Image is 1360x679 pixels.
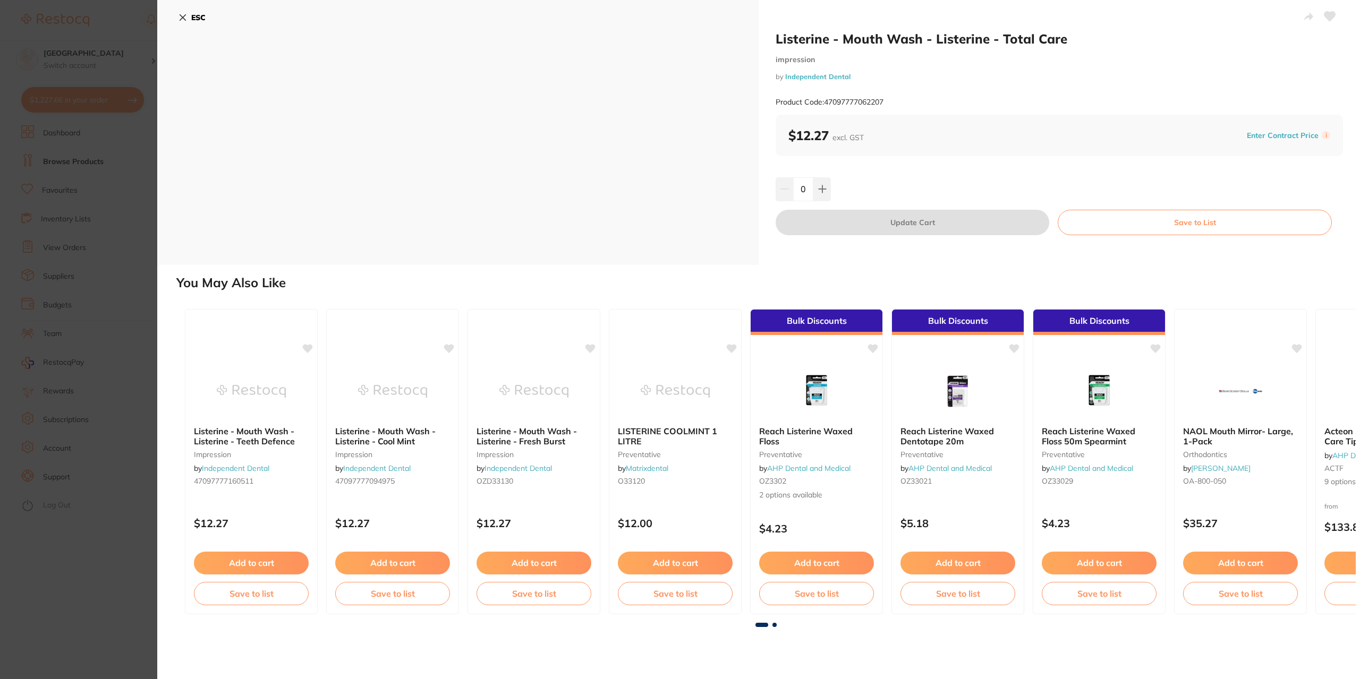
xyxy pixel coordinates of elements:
small: Product Code: 47097777062207 [776,98,883,107]
p: $12.00 [618,517,733,529]
a: [PERSON_NAME] [1191,463,1251,473]
button: Add to cart [477,552,591,574]
img: Reach Listerine Waxed Dentotape 20m [923,365,992,418]
button: Add to cart [1042,552,1157,574]
div: Bulk Discounts [892,310,1024,335]
div: Message content [46,16,189,176]
p: $5.18 [900,517,1015,529]
a: AHP Dental and Medical [767,463,851,473]
span: by [1042,463,1133,473]
small: impression [477,450,591,459]
span: by [1183,463,1251,473]
small: 47097777160511 [194,477,309,485]
h2: Listerine - Mouth Wash - Listerine - Total Care [776,31,1343,47]
span: by [759,463,851,473]
button: Add to cart [759,552,874,574]
button: Save to list [1042,582,1157,605]
button: Update Cart [776,210,1049,235]
img: Listerine - Mouth Wash - Listerine - Cool Mint [358,365,427,418]
button: Save to list [618,582,733,605]
div: Bulk Discounts [1033,310,1165,335]
button: Add to cart [618,552,733,574]
img: Reach Listerine Waxed Floss 50m Spearmint [1065,365,1134,418]
small: OZ33029 [1042,477,1157,485]
small: OZ33021 [900,477,1015,485]
button: Enter Contract Price [1244,131,1322,141]
small: O33120 [618,477,733,485]
p: $12.27 [335,517,450,529]
span: from [1324,502,1338,510]
button: Save to list [900,582,1015,605]
img: Listerine - Mouth Wash - Listerine - Fresh Burst [499,365,568,418]
small: preventative [900,450,1015,459]
span: 2 options available [759,490,874,501]
b: Listerine - Mouth Wash - Listerine - Teeth Defence [194,426,309,446]
button: Add to cart [1183,552,1298,574]
button: Save to list [477,582,591,605]
span: excl. GST [832,133,864,142]
small: OZD33130 [477,477,591,485]
p: $35.27 [1183,517,1298,529]
div: Bulk Discounts [751,310,882,335]
button: Add to cart [900,552,1015,574]
img: LISTERINE COOLMINT 1 LITRE [641,365,710,418]
span: by [194,463,269,473]
p: $12.27 [194,517,309,529]
small: orthodontics [1183,450,1298,459]
b: Listerine - Mouth Wash - Listerine - Fresh Burst [477,426,591,446]
button: Add to cart [194,552,309,574]
button: Save to list [759,582,874,605]
button: Save to list [335,582,450,605]
div: Hi [PERSON_NAME], ​ Starting [DATE], we’re making some updates to our product offerings on the Re... [46,16,189,266]
img: Listerine - Mouth Wash - Listerine - Teeth Defence [217,365,286,418]
a: AHP Dental and Medical [908,463,992,473]
button: ESC [178,8,206,27]
img: Reach Listerine Waxed Floss [782,365,851,418]
img: NAOL Mouth Mirror- Large, 1-Pack [1206,365,1275,418]
small: OZ3302 [759,477,874,485]
small: by [776,73,1343,81]
a: AHP Dental and Medical [1050,463,1133,473]
b: Reach Listerine Waxed Floss [759,426,874,446]
span: by [618,463,668,473]
a: Matrixdental [626,463,668,473]
button: Save to list [194,582,309,605]
small: OA-800-050 [1183,477,1298,485]
b: Reach Listerine Waxed Dentotape 20m [900,426,1015,446]
h2: You May Also Like [176,276,1356,290]
label: i [1322,131,1330,140]
a: Independent Dental [484,463,552,473]
small: 47097777094975 [335,477,450,485]
small: impression [194,450,309,459]
p: $4.23 [1042,517,1157,529]
span: by [477,463,552,473]
button: Save to List [1058,210,1332,235]
p: $12.27 [477,517,591,529]
button: Add to cart [335,552,450,574]
small: preventative [759,450,874,459]
small: preventative [1042,450,1157,459]
div: message notification from Restocq, 5m ago. Hi James, ​ Starting 11 August, we’re making some upda... [16,10,197,196]
span: by [335,463,411,473]
img: Profile image for Restocq [24,19,41,36]
button: Save to list [1183,582,1298,605]
span: by [900,463,992,473]
b: $12.27 [788,127,864,143]
p: $4.23 [759,522,874,535]
small: preventative [618,450,733,459]
a: Independent Dental [202,463,269,473]
a: Independent Dental [343,463,411,473]
small: impression [776,55,1343,64]
a: Independent Dental [785,72,851,81]
small: impression [335,450,450,459]
b: Reach Listerine Waxed Floss 50m Spearmint [1042,426,1157,446]
p: Message from Restocq, sent 5m ago [46,180,189,190]
b: ESC [191,13,206,22]
b: Listerine - Mouth Wash - Listerine - Cool Mint [335,426,450,446]
b: NAOL Mouth Mirror- Large, 1-Pack [1183,426,1298,446]
b: LISTERINE COOLMINT 1 LITRE [618,426,733,446]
